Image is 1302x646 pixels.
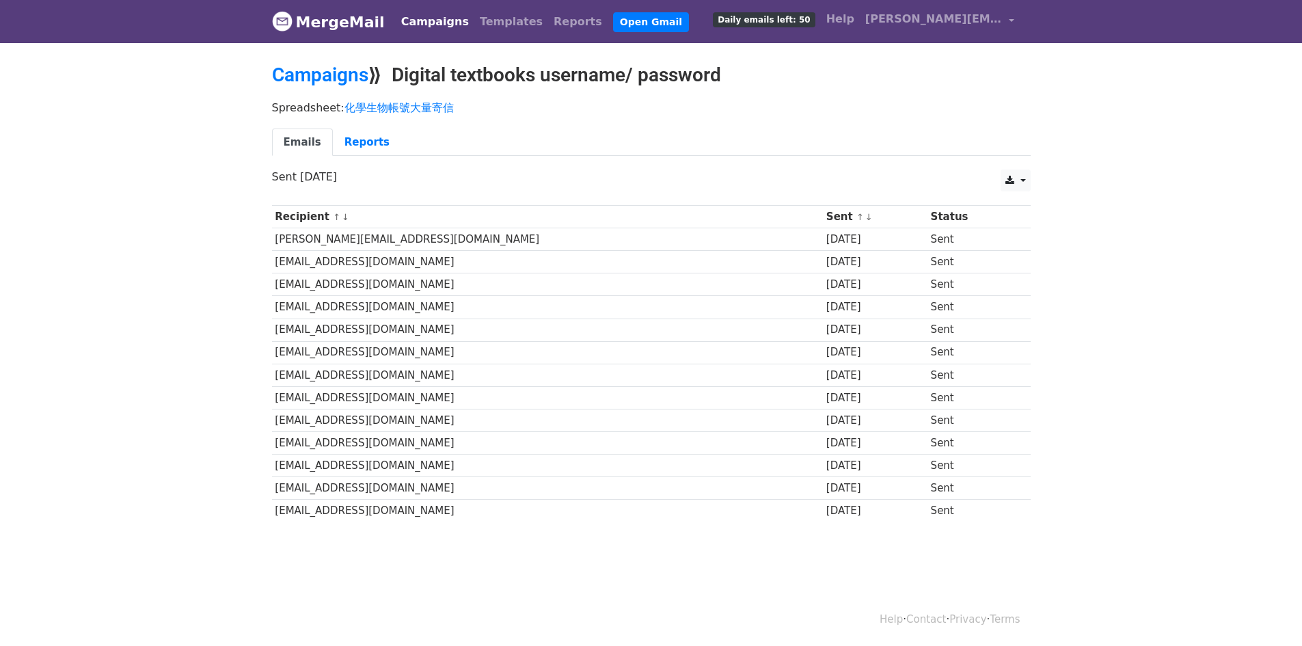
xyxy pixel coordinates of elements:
[927,364,1017,386] td: Sent
[826,368,924,383] div: [DATE]
[927,296,1017,319] td: Sent
[272,64,368,86] a: Campaigns
[949,613,986,625] a: Privacy
[333,129,401,157] a: Reports
[826,390,924,406] div: [DATE]
[272,477,824,500] td: [EMAIL_ADDRESS][DOMAIN_NAME]
[826,413,924,429] div: [DATE]
[272,170,1031,184] p: Sent [DATE]
[272,409,824,431] td: [EMAIL_ADDRESS][DOMAIN_NAME]
[272,364,824,386] td: [EMAIL_ADDRESS][DOMAIN_NAME]
[272,500,824,522] td: [EMAIL_ADDRESS][DOMAIN_NAME]
[333,212,340,222] a: ↑
[826,481,924,496] div: [DATE]
[713,12,815,27] span: Daily emails left: 50
[272,228,824,251] td: [PERSON_NAME][EMAIL_ADDRESS][DOMAIN_NAME]
[707,5,820,33] a: Daily emails left: 50
[272,319,824,341] td: [EMAIL_ADDRESS][DOMAIN_NAME]
[272,386,824,409] td: [EMAIL_ADDRESS][DOMAIN_NAME]
[272,251,824,273] td: [EMAIL_ADDRESS][DOMAIN_NAME]
[272,129,333,157] a: Emails
[342,212,349,222] a: ↓
[826,299,924,315] div: [DATE]
[272,64,1031,87] h2: ⟫ Digital textbooks username/ password
[272,11,293,31] img: MergeMail logo
[272,455,824,477] td: [EMAIL_ADDRESS][DOMAIN_NAME]
[927,319,1017,341] td: Sent
[826,503,924,519] div: [DATE]
[272,8,385,36] a: MergeMail
[826,345,924,360] div: [DATE]
[272,100,1031,115] p: Spreadsheet:
[927,500,1017,522] td: Sent
[880,613,903,625] a: Help
[474,8,548,36] a: Templates
[272,341,824,364] td: [EMAIL_ADDRESS][DOMAIN_NAME]
[927,206,1017,228] th: Status
[927,409,1017,431] td: Sent
[990,613,1020,625] a: Terms
[272,296,824,319] td: [EMAIL_ADDRESS][DOMAIN_NAME]
[927,251,1017,273] td: Sent
[865,11,1002,27] span: [PERSON_NAME][EMAIL_ADDRESS][DOMAIN_NAME]
[927,477,1017,500] td: Sent
[927,455,1017,477] td: Sent
[826,435,924,451] div: [DATE]
[927,432,1017,455] td: Sent
[272,273,824,296] td: [EMAIL_ADDRESS][DOMAIN_NAME]
[860,5,1020,38] a: [PERSON_NAME][EMAIL_ADDRESS][DOMAIN_NAME]
[396,8,474,36] a: Campaigns
[548,8,608,36] a: Reports
[826,458,924,474] div: [DATE]
[826,254,924,270] div: [DATE]
[927,386,1017,409] td: Sent
[826,232,924,247] div: [DATE]
[821,5,860,33] a: Help
[927,228,1017,251] td: Sent
[613,12,689,32] a: Open Gmail
[826,322,924,338] div: [DATE]
[865,212,873,222] a: ↓
[272,206,824,228] th: Recipient
[927,273,1017,296] td: Sent
[272,432,824,455] td: [EMAIL_ADDRESS][DOMAIN_NAME]
[344,101,454,114] a: 化學生物帳號大量寄信
[826,277,924,293] div: [DATE]
[856,212,864,222] a: ↑
[906,613,946,625] a: Contact
[823,206,927,228] th: Sent
[927,341,1017,364] td: Sent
